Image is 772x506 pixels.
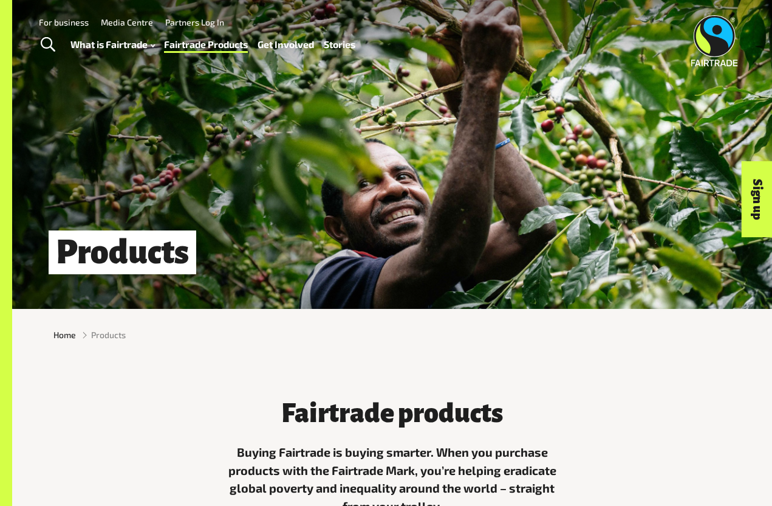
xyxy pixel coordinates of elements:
h3: Fairtrade products [227,400,558,429]
a: Toggle Search [33,30,63,60]
a: Stories [324,36,355,53]
a: Home [53,328,76,341]
a: Fairtrade Products [164,36,248,53]
h1: Products [49,230,196,274]
a: For business [39,17,89,27]
a: Get Involved [258,36,314,53]
span: Products [91,328,126,341]
a: What is Fairtrade [70,36,155,53]
img: Fairtrade Australia New Zealand logo [691,15,738,66]
a: Media Centre [101,17,153,27]
a: Partners Log In [165,17,224,27]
